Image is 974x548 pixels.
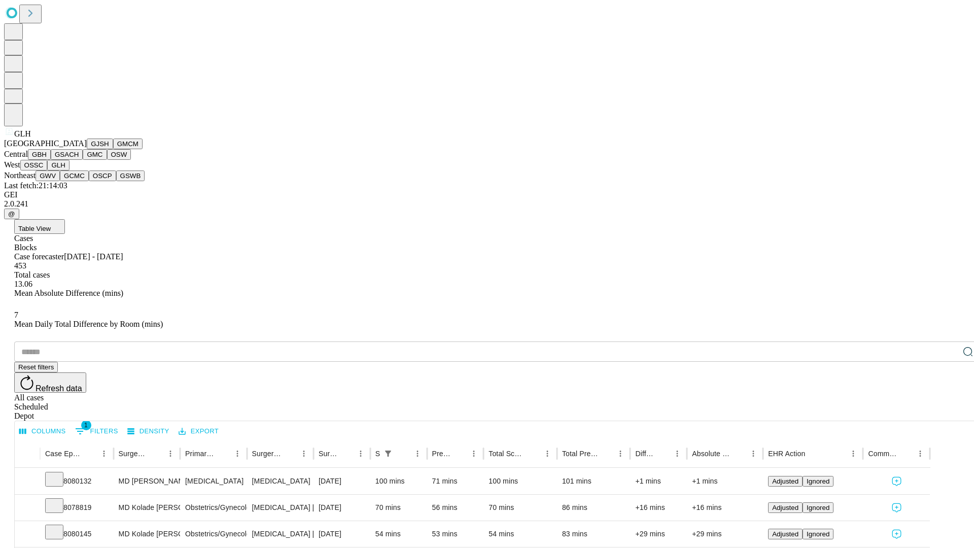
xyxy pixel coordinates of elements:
[803,476,833,487] button: Ignored
[87,139,113,149] button: GJSH
[846,447,860,461] button: Menu
[36,170,60,181] button: GWV
[176,424,221,439] button: Export
[635,521,682,547] div: +29 mins
[36,384,82,393] span: Refresh data
[252,468,308,494] div: [MEDICAL_DATA]
[656,447,670,461] button: Sort
[297,447,311,461] button: Menu
[81,420,91,430] span: 1
[467,447,481,461] button: Menu
[230,447,245,461] button: Menu
[319,495,365,521] div: [DATE]
[899,447,913,461] button: Sort
[64,252,123,261] span: [DATE] - [DATE]
[60,170,89,181] button: GCMC
[746,447,760,461] button: Menu
[4,150,28,158] span: Central
[283,447,297,461] button: Sort
[562,450,599,458] div: Total Predicted Duration
[14,372,86,393] button: Refresh data
[14,261,26,270] span: 453
[252,521,308,547] div: [MEDICAL_DATA] [MEDICAL_DATA] NON OBSTETRICAL/TRAUMA
[375,521,422,547] div: 54 mins
[692,450,731,458] div: Absolute Difference
[692,468,758,494] div: +1 mins
[375,468,422,494] div: 100 mins
[432,468,479,494] div: 71 mins
[806,447,820,461] button: Sort
[119,521,175,547] div: MD Kolade [PERSON_NAME] Md
[4,209,19,219] button: @
[772,477,798,485] span: Adjusted
[768,529,803,539] button: Adjusted
[18,363,54,371] span: Reset filters
[119,495,175,521] div: MD Kolade [PERSON_NAME] Md
[216,447,230,461] button: Sort
[47,160,69,170] button: GLH
[45,521,109,547] div: 8080145
[319,521,365,547] div: [DATE]
[599,447,613,461] button: Sort
[18,225,51,232] span: Table View
[868,450,897,458] div: Comments
[14,362,58,372] button: Reset filters
[51,149,83,160] button: GSACH
[28,149,51,160] button: GBH
[396,447,410,461] button: Sort
[252,495,308,521] div: [MEDICAL_DATA] [MEDICAL_DATA] SIMPLE OR SINGLE
[14,129,31,138] span: GLH
[119,450,148,458] div: Surgeon Name
[185,521,241,547] div: Obstetrics/Gynecology
[185,450,215,458] div: Primary Service
[432,450,452,458] div: Predicted In Room Duration
[913,447,927,461] button: Menu
[4,190,970,199] div: GEI
[119,468,175,494] div: MD [PERSON_NAME] [PERSON_NAME] Md
[772,530,798,538] span: Adjusted
[432,495,479,521] div: 56 mins
[17,424,68,439] button: Select columns
[83,447,97,461] button: Sort
[803,529,833,539] button: Ignored
[635,468,682,494] div: +1 mins
[14,311,18,319] span: 7
[635,450,655,458] div: Difference
[4,160,20,169] span: West
[768,450,805,458] div: EHR Action
[20,473,35,491] button: Expand
[185,495,241,521] div: Obstetrics/Gynecology
[807,504,829,511] span: Ignored
[339,447,354,461] button: Sort
[768,502,803,513] button: Adjusted
[354,447,368,461] button: Menu
[163,447,178,461] button: Menu
[732,447,746,461] button: Sort
[4,181,67,190] span: Last fetch: 21:14:03
[14,219,65,234] button: Table View
[803,502,833,513] button: Ignored
[670,447,684,461] button: Menu
[562,495,625,521] div: 86 mins
[526,447,540,461] button: Sort
[319,468,365,494] div: [DATE]
[381,447,395,461] div: 1 active filter
[97,447,111,461] button: Menu
[14,320,163,328] span: Mean Daily Total Difference by Room (mins)
[432,521,479,547] div: 53 mins
[4,171,36,180] span: Northeast
[107,149,131,160] button: OSW
[562,468,625,494] div: 101 mins
[14,270,50,279] span: Total cases
[45,495,109,521] div: 8078819
[375,450,380,458] div: Scheduled In Room Duration
[14,280,32,288] span: 13.06
[489,495,552,521] div: 70 mins
[4,199,970,209] div: 2.0.241
[14,252,64,261] span: Case forecaster
[489,521,552,547] div: 54 mins
[113,139,143,149] button: GMCM
[125,424,172,439] button: Density
[73,423,121,439] button: Show filters
[613,447,628,461] button: Menu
